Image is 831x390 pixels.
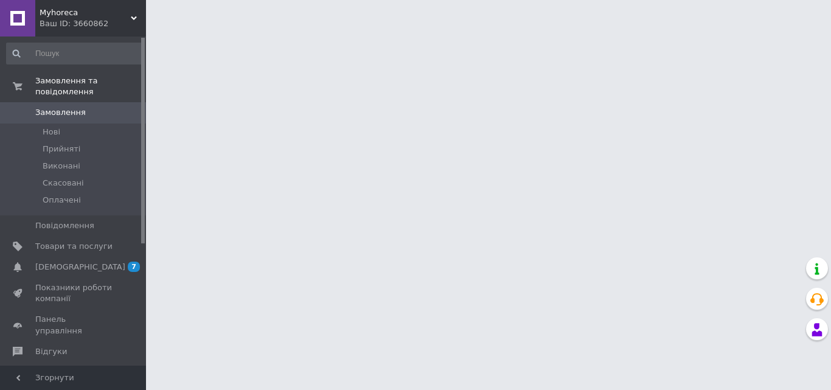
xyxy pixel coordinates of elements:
span: [DEMOGRAPHIC_DATA] [35,262,125,273]
span: Прийняті [43,144,80,155]
span: Виконані [43,161,80,172]
span: Скасовані [43,178,84,189]
div: Ваш ID: 3660862 [40,18,146,29]
input: Пошук [6,43,144,64]
span: Myhoreca [40,7,131,18]
span: Замовлення та повідомлення [35,75,146,97]
span: Нові [43,127,60,138]
span: Показники роботи компанії [35,282,113,304]
span: Повідомлення [35,220,94,231]
span: Товари та послуги [35,241,113,252]
span: Відгуки [35,346,67,357]
span: Замовлення [35,107,86,118]
span: 7 [128,262,140,272]
span: Оплачені [43,195,81,206]
span: Панель управління [35,314,113,336]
